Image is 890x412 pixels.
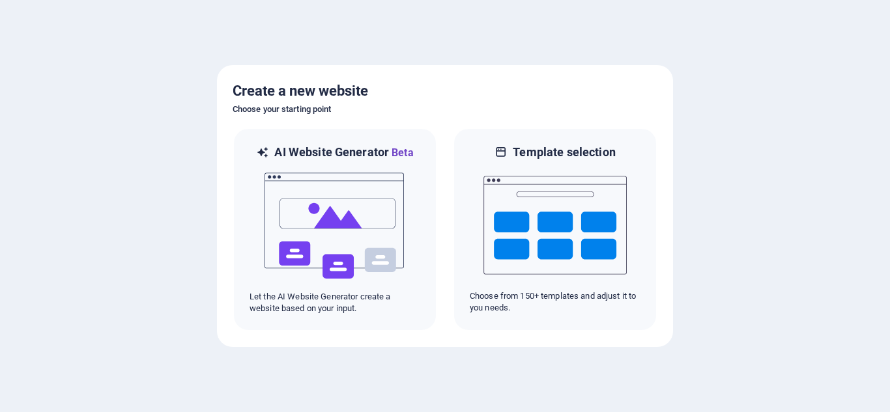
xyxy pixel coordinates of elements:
[263,161,407,291] img: ai
[470,290,640,314] p: Choose from 150+ templates and adjust it to you needs.
[233,81,657,102] h5: Create a new website
[233,128,437,331] div: AI Website GeneratorBetaaiLet the AI Website Generator create a website based on your input.
[274,144,413,161] h6: AI Website Generator
[389,146,414,159] span: Beta
[250,291,420,314] p: Let the AI Website Generator create a website based on your input.
[233,102,657,117] h6: Choose your starting point
[453,128,657,331] div: Template selectionChoose from 150+ templates and adjust it to you needs.
[513,144,615,160] h6: Template selection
